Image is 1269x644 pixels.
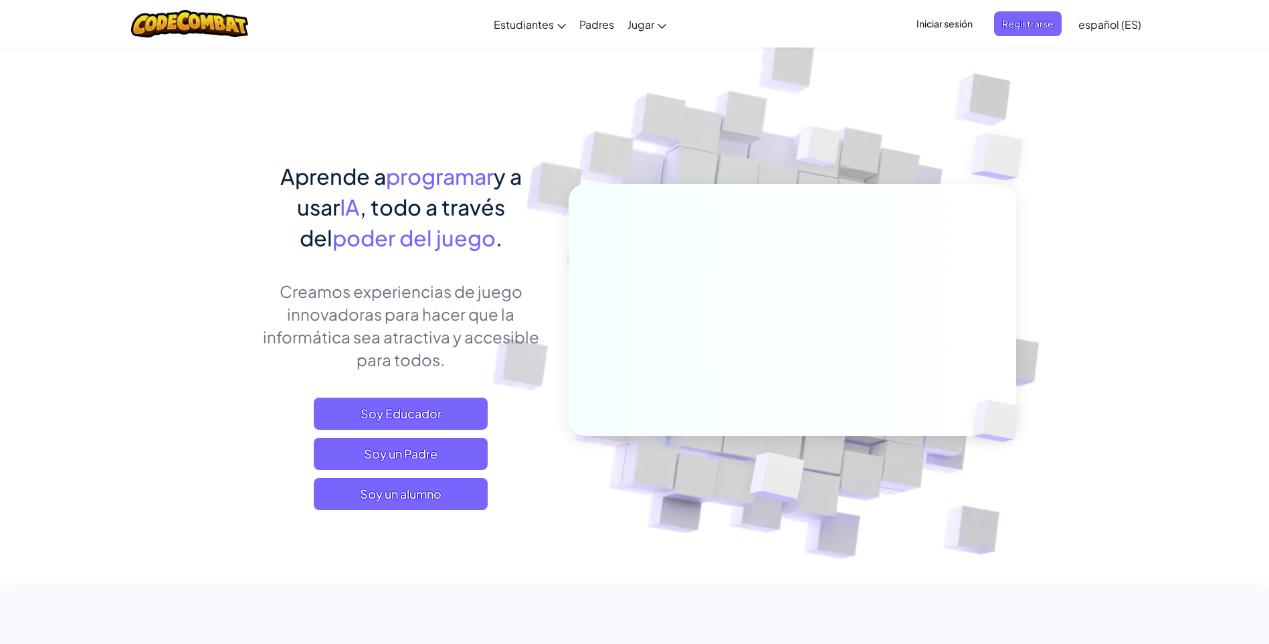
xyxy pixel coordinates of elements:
span: español (ES) [1078,17,1141,31]
span: IA [340,193,360,220]
a: Soy un Padre [314,438,488,470]
img: Overlap cubes [771,100,867,199]
span: Jugar [627,17,654,31]
a: Estudiantes [487,6,573,42]
span: Estudiantes [494,17,554,31]
span: . [496,224,502,251]
p: Creamos experiencias de juego innovadoras para hacer que la informática sea atractiva y accesible... [254,280,549,371]
button: Registrarse [994,11,1062,36]
span: , todo a través del [300,193,505,251]
a: Jugar [621,6,673,42]
span: poder del juego [332,224,496,251]
span: Aprende a [280,163,386,189]
button: Iniciar sesión [908,11,981,36]
a: español (ES) [1072,6,1148,42]
button: Soy un alumno [314,478,488,510]
a: Padres [573,6,621,42]
a: Soy Educador [314,398,488,430]
img: CodeCombat logo [131,10,248,37]
img: Overlap cubes [716,424,836,535]
img: Overlap cubes [945,100,1060,214]
span: programar [386,163,494,189]
img: Overlap cubes [950,372,1050,470]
